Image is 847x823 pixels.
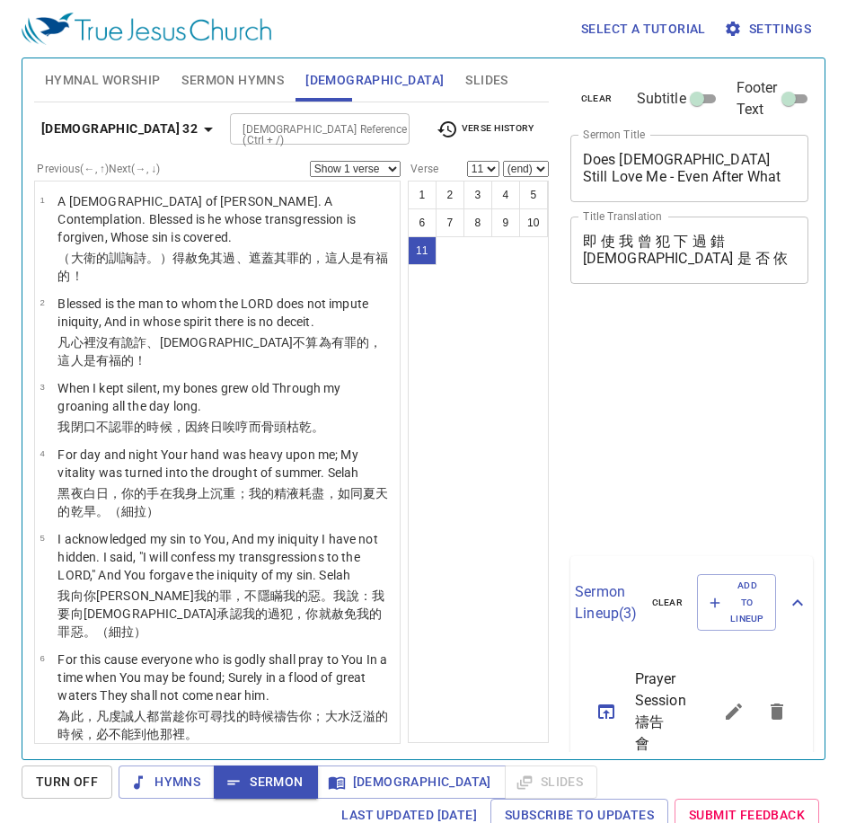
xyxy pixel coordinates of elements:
wh3068: 承認 [57,606,382,639]
span: 1 [40,195,44,205]
span: [DEMOGRAPHIC_DATA] [305,69,444,92]
span: Sermon [228,771,303,793]
wh1086: 。 [312,420,324,434]
wh3119: ，你的手 [57,486,388,518]
button: 1 [408,181,437,209]
p: 我向你[PERSON_NAME] [57,587,394,641]
button: 6 [408,208,437,237]
wh2403: 。（細拉 [84,624,147,639]
wh2403: ，不隱瞞 [57,588,384,639]
span: 4 [40,448,44,458]
span: Sermon Hymns [181,69,284,92]
span: Add to Lineup [709,578,764,627]
button: 9 [491,208,520,237]
wh6106: 枯乾 [287,420,324,434]
span: 3 [40,382,44,392]
wh7307: 沒有詭詐 [57,335,382,367]
button: Select a tutorial [574,13,713,46]
wh2725: 。（細拉 [96,504,160,518]
button: clear [570,88,623,110]
span: clear [652,595,684,611]
wh7423: 、[DEMOGRAPHIC_DATA] [57,335,382,367]
iframe: from-child [563,303,763,550]
label: Previous (←, ↑) Next (→, ↓) [37,164,160,174]
span: Turn Off [36,771,98,793]
wh3915: 白日 [57,486,388,518]
wh5375: 其過 [57,251,388,283]
span: 5 [40,533,44,543]
wh4905: 。）得赦免 [57,251,388,283]
button: clear [641,592,694,614]
span: Footer Text [737,77,778,120]
span: Settings [728,18,811,40]
p: A [DEMOGRAPHIC_DATA] of [PERSON_NAME]. A Contemplation. Blessed is he whose transgression is forg... [57,192,394,246]
wh5542: ） [146,504,159,518]
label: Verse [408,164,438,174]
wh5771: 。我說 [57,588,384,639]
div: Sermon Lineup(3)clearAdd to Lineup [570,556,813,649]
button: Sermon [214,765,317,799]
button: 10 [519,208,548,237]
button: Hymns [119,765,215,799]
wh7581: 而骨頭 [249,420,325,434]
wh3027: 在我身上沉重 [57,486,388,518]
span: Prayer Session 禱告會 [635,668,669,755]
wh1732: 的訓誨詩 [57,251,388,283]
wh5060: 他那裡。 [146,727,198,741]
button: 5 [519,181,548,209]
p: Blessed is the man to whom the LORD does not impute iniquity, And in whose spirit there is no dec... [57,295,394,331]
span: clear [581,91,613,107]
button: 2 [436,181,464,209]
p: （大衛 [57,249,394,285]
wh835: ！ [71,269,84,283]
button: 4 [491,181,520,209]
p: I acknowledged my sin to You, And my iniquity I have not hidden. I said, "I will confess my trans... [57,530,394,584]
button: 8 [463,208,492,237]
span: Verse History [437,119,534,140]
p: 黑夜 [57,484,394,520]
span: Hymnal Worship [45,69,161,92]
button: [DEMOGRAPHIC_DATA] [317,765,506,799]
wh559: ：我要向[DEMOGRAPHIC_DATA] [57,588,384,639]
p: 我閉口 [57,418,394,436]
span: Select a tutorial [581,18,706,40]
wh3680: 我的惡 [57,588,384,639]
wh2623: 都當趁你可尋找 [57,709,388,741]
button: Verse History [426,116,544,143]
p: 為此，凡虔誠人 [57,707,394,743]
textarea: 即 使 我 曾 犯 下 過 錯 [DEMOGRAPHIC_DATA] 是 否 依 然 愛 我 ？ [583,233,797,267]
wh3045: 我的罪 [57,588,384,639]
wh3117: 唉哼 [223,420,324,434]
span: Slides [465,69,507,92]
p: For this cause everyone who is godly shall pray to You In a time when You may be found; Surely in... [57,650,394,704]
wh2790: 不認罪的時候，因終日 [96,420,325,434]
button: Settings [720,13,818,46]
span: 6 [40,653,44,663]
button: [DEMOGRAPHIC_DATA] 32 [34,112,226,146]
button: Add to Lineup [697,574,776,631]
button: 11 [408,236,437,265]
button: 3 [463,181,492,209]
p: For day and night Your hand was heavy upon me; My vitality was turned into the drought of summer.... [57,446,394,482]
span: Subtitle [637,88,686,110]
input: Type Bible Reference [235,119,375,139]
img: True Jesus Church [22,13,271,45]
wh5542: ） [134,624,146,639]
b: [DEMOGRAPHIC_DATA] 32 [41,118,198,140]
wh835: ！ [134,353,146,367]
textarea: Does [DEMOGRAPHIC_DATA] Still Love Me - Even After What I've Done? [583,151,797,185]
p: 凡心裡 [57,333,394,369]
span: Hymns [133,771,200,793]
button: Turn Off [22,765,112,799]
wh7019: 的乾旱 [57,504,159,518]
p: When I kept silent, my bones grew old Through my groaning all the day long. [57,379,394,415]
wh120: 是有福的 [84,353,147,367]
span: 2 [40,297,44,307]
span: [DEMOGRAPHIC_DATA] [331,771,491,793]
button: 7 [436,208,464,237]
p: Sermon Lineup ( 3 ) [575,581,637,624]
